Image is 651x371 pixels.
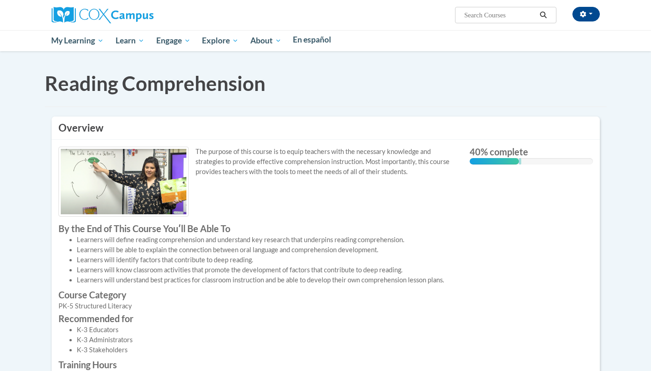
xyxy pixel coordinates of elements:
[52,7,153,23] img: Cox Campus
[77,325,456,335] li: K-3 Educators
[38,30,614,51] div: Main menu
[202,35,238,46] span: Explore
[58,223,456,233] label: By the End of This Course Youʹll Be Able To
[110,30,150,51] a: Learn
[250,35,281,46] span: About
[196,30,244,51] a: Explore
[52,11,153,18] a: Cox Campus
[77,245,456,255] li: Learners will be able to explain the connection between oral language and comprehension development.
[463,10,536,21] input: Search Courses
[77,345,456,355] li: K-3 Stakeholders
[58,360,456,370] label: Training Hours
[58,301,456,311] div: PK-5 Structured Literacy
[58,290,456,300] label: Course Category
[150,30,196,51] a: Engage
[519,158,521,164] div: 0.001%
[58,147,456,177] p: The purpose of this course is to equip teachers with the necessary knowledge and strategies to pr...
[51,35,104,46] span: My Learning
[156,35,191,46] span: Engage
[470,147,593,157] label: 40% complete
[77,255,456,265] li: Learners will identify factors that contribute to deep reading.
[116,35,144,46] span: Learn
[293,35,331,44] span: En español
[58,121,593,135] h3: Overview
[287,30,338,49] a: En español
[77,265,456,275] li: Learners will know classroom activities that promote the development of factors that contribute t...
[470,158,519,164] div: 40% complete
[77,275,456,285] li: Learners will understand best practices for classroom instruction and be able to develop their ow...
[77,235,456,245] li: Learners will define reading comprehension and understand key research that underpins reading com...
[58,313,456,323] label: Recommended for
[536,10,550,21] button: Search
[46,30,110,51] a: My Learning
[58,147,189,217] img: Course logo image
[539,12,547,19] i: 
[244,30,287,51] a: About
[77,335,456,345] li: K-3 Administrators
[572,7,600,21] button: Account Settings
[45,71,265,95] span: Reading Comprehension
